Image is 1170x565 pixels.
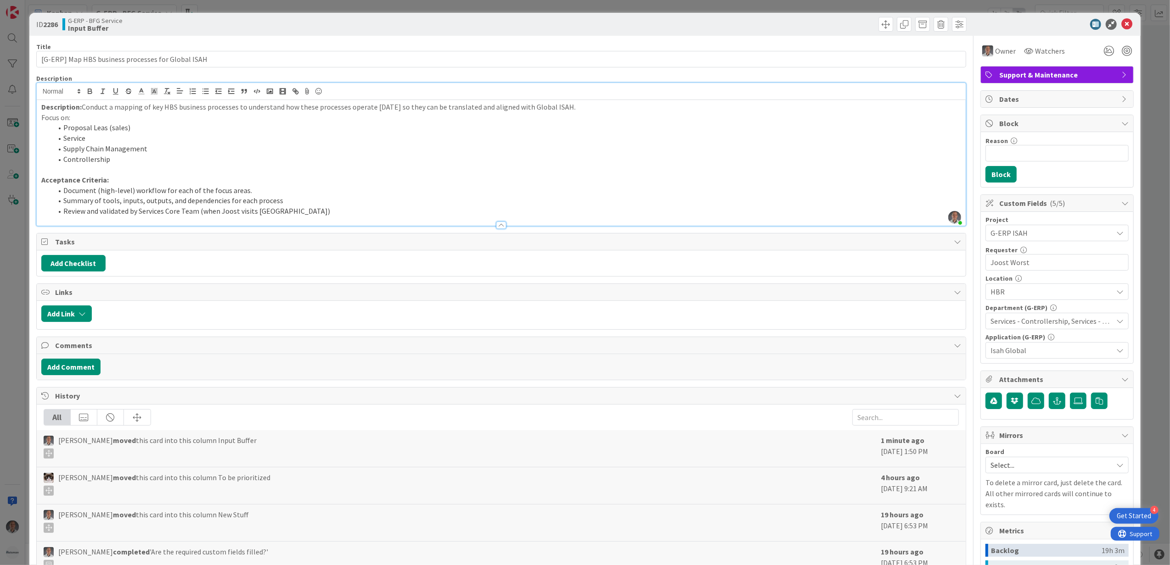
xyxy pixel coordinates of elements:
div: All [44,410,71,425]
label: Title [36,43,51,51]
b: 19 hours ago [881,510,924,519]
div: Open Get Started checklist, remaining modules: 4 [1109,508,1159,524]
span: Owner [995,45,1016,56]
li: Review and validated by Services Core Team (when Joost visits [GEOGRAPHIC_DATA]) [52,206,962,216]
span: Support [19,1,42,12]
li: Proposal Leas (sales) [52,122,962,133]
label: Reason [985,137,1008,145]
div: [DATE] 9:21 AM [881,472,959,499]
div: [DATE] 1:50 PM [881,435,959,462]
span: ID [36,19,58,30]
b: 2286 [43,20,58,29]
input: Search... [852,409,959,426]
img: ZpNBD4BARTTTSPmcCHrinQHkN84PXMwn.jpg [948,211,961,224]
span: Dates [999,94,1117,105]
img: PS [982,45,993,56]
img: Kv [44,473,54,483]
b: 1 minute ago [881,436,924,445]
button: Add Checklist [41,255,106,271]
span: History [55,390,950,401]
span: G-ERP - BFG Service [68,17,123,24]
span: Block [999,118,1117,129]
b: completed [113,547,150,556]
b: Input Buffer [68,24,123,32]
span: Links [55,287,950,298]
img: PS [44,510,54,520]
li: Controllership [52,154,962,165]
span: Metrics [999,525,1117,536]
strong: Description: [41,102,82,111]
b: moved [113,436,136,445]
b: moved [113,473,136,482]
span: [PERSON_NAME] this card into this column Input Buffer [58,435,257,459]
button: Block [985,166,1017,183]
div: Project [985,216,1129,223]
label: Requester [985,246,1018,254]
div: 19h 3m [1102,544,1125,557]
span: Description [36,74,72,83]
span: Attachments [999,374,1117,385]
div: Department (G-ERP) [985,305,1129,311]
div: [DATE] 6:53 PM [881,509,959,537]
span: Select... [991,459,1108,471]
img: PS [44,547,54,557]
button: Add Link [41,305,92,322]
span: ( 5/5 ) [1050,199,1065,208]
li: Service [52,133,962,144]
li: Summary of tools, inputs, outputs, and dependencies for each process [52,195,962,206]
span: G-ERP ISAH [991,227,1108,239]
p: Conduct a mapping of key HBS business processes to understand how these processes operate [DATE] ... [41,102,962,112]
p: Focus on: [41,112,962,123]
div: Application (G-ERP) [985,334,1129,340]
span: [PERSON_NAME] this card into this column To be prioritized [58,472,270,496]
li: Supply Chain Management [52,144,962,154]
span: Watchers [1035,45,1065,56]
button: Add Comment [41,359,101,375]
li: Document (high-level) workflow for each of the focus areas. [52,185,962,196]
strong: Acceptance Criteria: [41,175,109,184]
b: moved [113,510,136,519]
span: Services - Controllership, Services - SupplyChainManagement, Services - Sales, Services - Operations [991,316,1113,327]
div: Backlog [991,544,1102,557]
span: Tasks [55,236,950,247]
span: Comments [55,340,950,351]
p: To delete a mirror card, just delete the card. All other mirrored cards will continue to exists. [985,477,1129,510]
div: 4 [1150,506,1159,514]
div: Get Started [1117,511,1151,521]
img: PS [44,436,54,446]
b: 4 hours ago [881,473,920,482]
span: Custom Fields [999,198,1117,209]
span: Mirrors [999,430,1117,441]
span: Isah Global [991,345,1113,356]
span: [PERSON_NAME] this card into this column New Stuff [58,509,249,533]
span: HBR [991,286,1113,297]
b: 19 hours ago [881,547,924,556]
div: Location [985,275,1129,282]
input: type card name here... [36,51,967,67]
span: Support & Maintenance [999,69,1117,80]
span: Board [985,449,1004,455]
